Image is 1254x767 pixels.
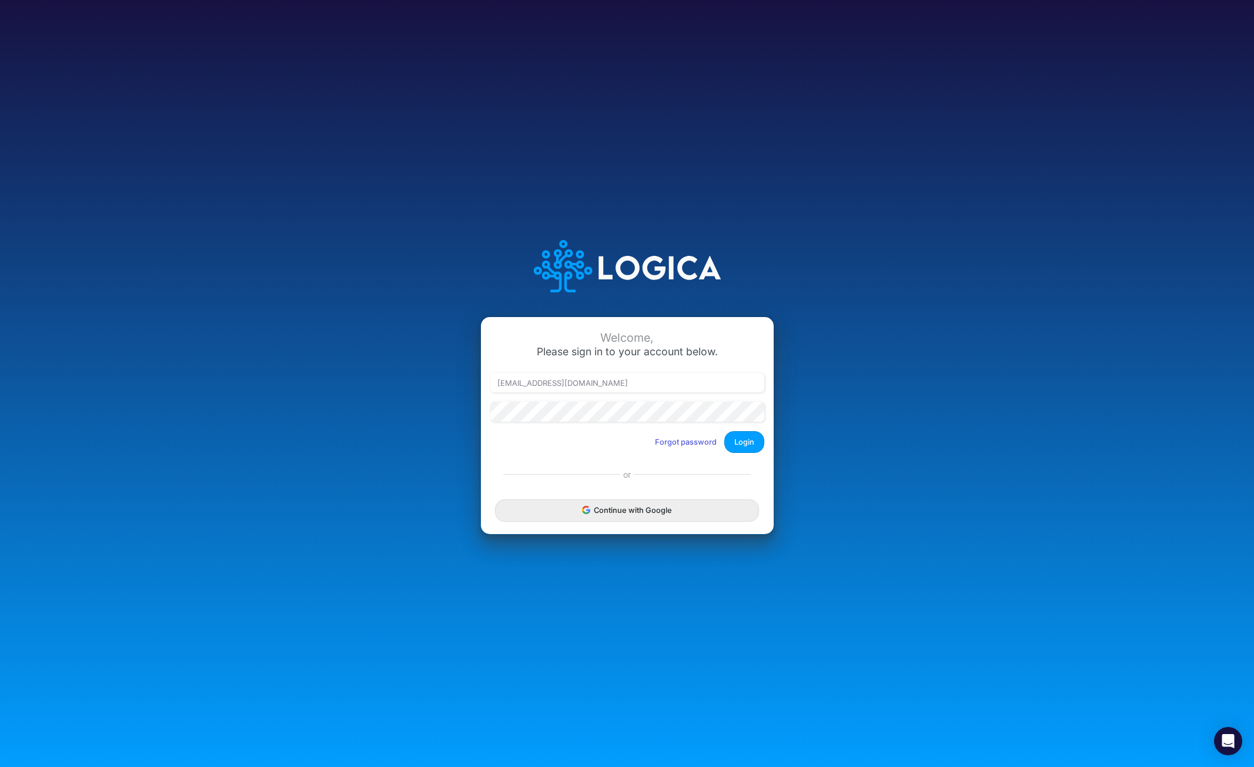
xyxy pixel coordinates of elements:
[490,373,764,393] input: Email
[647,432,724,452] button: Forgot password
[1214,727,1242,755] div: Open Intercom Messenger
[490,331,764,345] div: Welcome,
[495,499,758,521] button: Continue with Google
[724,431,764,453] button: Login
[537,345,718,358] span: Please sign in to your account below.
